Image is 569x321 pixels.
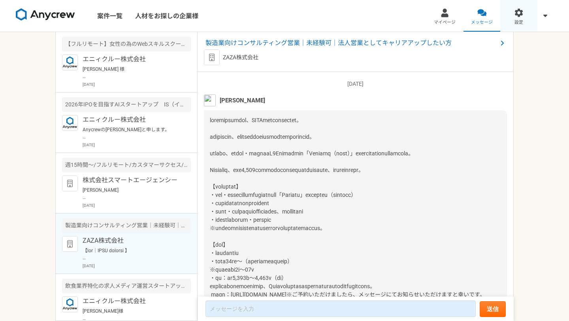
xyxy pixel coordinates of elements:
[62,158,191,172] div: 週15時間〜/フルリモート/カスタマーサクセス/AIツール導入支援担当!
[83,202,191,208] p: [DATE]
[514,19,523,26] span: 設定
[62,236,78,252] img: default_org_logo-42cde973f59100197ec2c8e796e4974ac8490bb5b08a0eb061ff975e4574aa76.png
[62,37,191,51] div: 【フルリモート】女性の為のWebスキルスクール運営企業 個人営業
[83,296,180,306] p: エニィクルー株式会社
[62,176,78,191] img: default_org_logo-42cde973f59100197ec2c8e796e4974ac8490bb5b08a0eb061ff975e4574aa76.png
[220,96,265,105] span: [PERSON_NAME]
[83,115,180,125] p: エニィクルー株式会社
[83,81,191,87] p: [DATE]
[231,291,286,298] a: [URL][DOMAIN_NAME]
[62,279,191,293] div: 飲食業界特化の求人メディア運営スタートアップ CA（東京/名古屋）
[210,117,414,298] span: loremipsumdol、SITAmetconsectet。 adipiscin、elitseddoeiusmodtemporincid。 utlabo、etdol・magnaaL9Enima...
[434,19,456,26] span: マイページ
[480,301,506,317] button: 送信
[83,247,180,261] p: 【lor｜IPSU dolorsi 】 ametconsect。 ADIPiscingelits。 doeiusmodtemporincididunt、utlaboreetdoloremagna...
[83,142,191,148] p: [DATE]
[83,66,180,80] p: [PERSON_NAME] 様 お世話になっております。 ご連絡遅くなり申し訳ありません。 ご回答ありがとうございます。 上記URLより[DATE]12:00〜面談の予約をさせていただきました。...
[83,187,180,201] p: [PERSON_NAME] ご連絡遅くなり申し訳ございません。 [PERSON_NAME]です。 ご連絡ありがとうございます。 ぜひ面談のお時間をいただければと存じます。 下記URLより、[DA...
[62,115,78,131] img: logo_text_blue_01.png
[83,263,191,269] p: [DATE]
[471,19,493,26] span: メッセージ
[83,176,180,185] p: 株式会社スマートエージェンシー
[83,55,180,64] p: エニィクルー株式会社
[16,8,75,21] img: 8DqYSo04kwAAAAASUVORK5CYII=
[204,49,220,65] img: default_org_logo-42cde973f59100197ec2c8e796e4974ac8490bb5b08a0eb061ff975e4574aa76.png
[204,94,216,106] img: unnamed.png
[62,55,78,70] img: logo_text_blue_01.png
[62,97,191,112] div: 2026年IPOを目指すAIスタートアップ IS（インサイドセールス）
[62,218,191,233] div: 製造業向けコンサルティング営業｜未経験可｜法人営業としてキャリアアップしたい方
[205,38,497,48] span: 製造業向けコンサルティング営業｜未経験可｜法人営業としてキャリアアップしたい方
[204,80,507,88] p: [DATE]
[223,53,258,62] p: ZAZA株式会社
[62,296,78,312] img: logo_text_blue_01.png
[83,126,180,140] p: Anycrewの[PERSON_NAME]と申します。 プロフィールを拝見して、本案件でご活躍頂けるのではと思いご連絡を差し上げました。 案件ページの内容をご確認頂き、もし条件など合致されるよう...
[83,236,180,245] p: ZAZA株式会社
